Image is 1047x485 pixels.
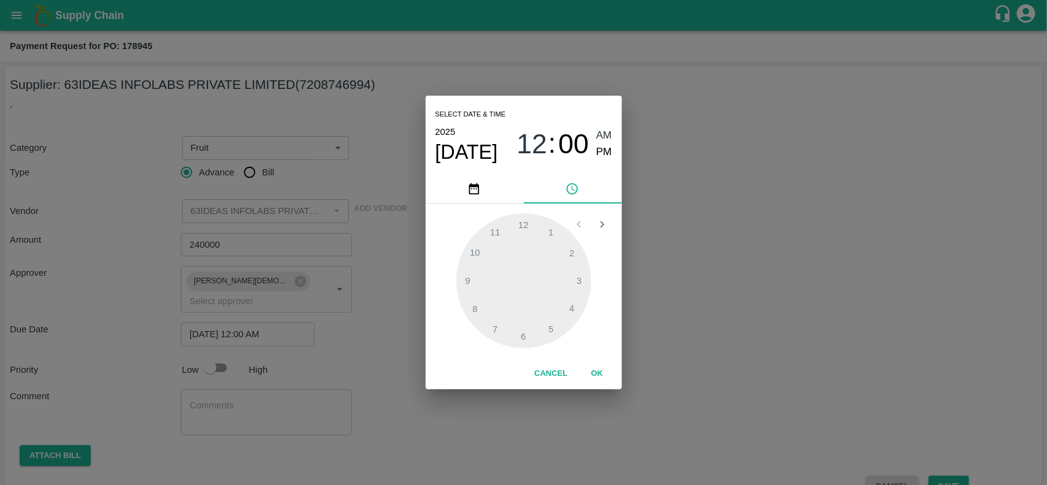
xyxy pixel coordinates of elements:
[524,174,622,204] button: pick time
[578,363,617,384] button: OK
[558,128,589,160] button: 00
[435,140,498,164] button: [DATE]
[426,174,524,204] button: pick date
[596,144,612,161] button: PM
[529,363,572,384] button: Cancel
[516,128,547,160] button: 12
[591,213,614,236] button: Open next view
[435,105,506,124] span: Select date & time
[435,124,456,140] button: 2025
[596,128,612,144] button: AM
[548,128,556,160] span: :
